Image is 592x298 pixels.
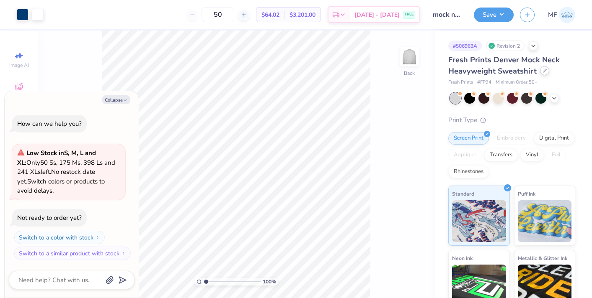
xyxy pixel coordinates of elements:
img: Puff Ink [518,200,572,242]
span: $64.02 [261,10,279,19]
div: Transfers [484,149,518,161]
strong: Low Stock in S, M, L and XL : [17,149,96,167]
span: No restock date yet. [17,168,95,186]
a: MF [548,7,575,23]
div: Print Type [448,115,575,125]
span: Puff Ink [518,189,535,198]
button: Switch to a similar product with stock [14,247,131,260]
span: Image AI [9,62,29,69]
span: Neon Ink [452,254,473,262]
img: Back [401,48,418,65]
span: FREE [405,12,414,18]
div: Back [404,69,415,77]
button: Switch to a color with stock [14,231,105,244]
span: Fresh Prints Denver Mock Neck Heavyweight Sweatshirt [448,55,560,76]
span: $3,201.00 [290,10,315,19]
div: Revision 2 [486,41,525,51]
div: # 506963A [448,41,482,51]
div: Foil [546,149,566,161]
div: Vinyl [520,149,544,161]
button: Save [474,8,514,22]
div: Rhinestones [448,166,489,178]
div: How can we help you? [17,120,82,128]
div: Applique [448,149,482,161]
img: Mia Fredrick [559,7,575,23]
span: # FP94 [477,79,491,86]
div: Not ready to order yet? [17,214,82,222]
div: Embroidery [491,132,531,145]
img: Switch to a similar product with stock [121,251,126,256]
div: Digital Print [534,132,574,145]
span: Fresh Prints [448,79,473,86]
span: 100 % [263,278,276,285]
span: Metallic & Glitter Ink [518,254,567,262]
span: Only 50 Ss, 175 Ms, 398 Ls and 241 XLs left. Switch colors or products to avoid delays. [17,149,115,195]
input: – – [202,7,234,22]
span: Minimum Order: 50 + [496,79,538,86]
span: MF [548,10,557,20]
div: Screen Print [448,132,489,145]
img: Switch to a color with stock [95,235,100,240]
span: Standard [452,189,474,198]
span: [DATE] - [DATE] [354,10,400,19]
img: Standard [452,200,506,242]
button: Collapse [102,95,130,104]
input: Untitled Design [427,6,468,23]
